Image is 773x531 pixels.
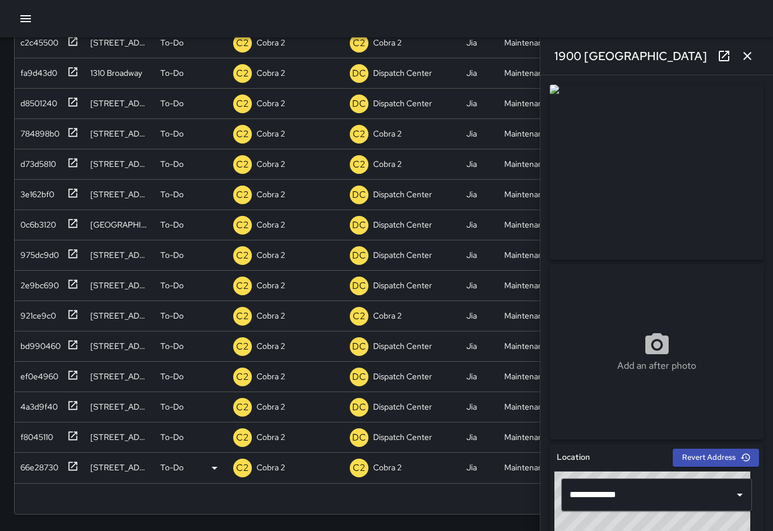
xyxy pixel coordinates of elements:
p: To-Do [160,431,184,443]
p: DC [352,400,366,414]
p: To-Do [160,219,184,230]
div: Jia [466,128,477,139]
div: 921ce9c0 [16,305,56,322]
p: To-Do [160,158,184,170]
p: Dispatch Center [373,67,432,79]
div: fa9d43d0 [16,62,57,79]
p: To-Do [160,97,184,109]
div: Jia [466,37,477,48]
div: d73d5810 [16,153,56,170]
p: Cobra 2 [257,188,285,200]
div: Jia [466,462,477,473]
div: Jia [466,97,477,109]
p: DC [352,431,366,445]
div: 337 19th Street [90,280,149,291]
p: Cobra 2 [257,371,285,382]
div: Jia [466,401,477,413]
div: 1523b Webster Street [90,219,149,230]
p: Cobra 2 [257,219,285,230]
div: 3e162bf0 [16,184,54,200]
p: To-Do [160,37,184,48]
div: 440 11th Street [90,188,149,200]
div: 1430 Broadway [90,37,149,48]
p: To-Do [160,310,184,322]
p: Dispatch Center [373,340,432,352]
p: To-Do [160,67,184,79]
div: 1633 San Pablo Avenue [90,462,149,473]
div: Maintenance [504,67,551,79]
div: 755 Franklin Street [90,158,149,170]
p: Cobra 2 [373,37,402,48]
div: 9 Grand Avenue [90,249,149,261]
div: Jia [466,188,477,200]
p: Cobra 2 [257,249,285,261]
div: 784898b0 [16,123,59,139]
p: Cobra 2 [257,280,285,291]
p: C2 [236,309,249,323]
p: C2 [353,309,366,323]
div: 1245 Broadway [90,128,149,139]
p: Dispatch Center [373,188,432,200]
p: DC [352,218,366,232]
div: Maintenance [504,462,551,473]
p: Dispatch Center [373,249,432,261]
div: Jia [466,219,477,230]
div: Maintenance [504,310,551,322]
p: C2 [353,158,366,172]
p: Dispatch Center [373,97,432,109]
p: To-Do [160,462,184,473]
p: Cobra 2 [373,128,402,139]
div: d8501240 [16,93,57,109]
div: Jia [466,340,477,352]
div: 2e9bc690 [16,275,59,291]
p: To-Do [160,249,184,261]
div: Maintenance [504,37,551,48]
div: Jia [466,249,477,261]
div: Jia [466,158,477,170]
p: DC [352,97,366,111]
p: Dispatch Center [373,401,432,413]
p: Cobra 2 [257,431,285,443]
div: 66e28730 [16,457,58,473]
div: 1205 Franklin Street [90,340,149,352]
div: Maintenance [504,280,551,291]
div: bd990460 [16,336,61,352]
p: C2 [236,370,249,384]
div: Maintenance [504,431,551,443]
p: DC [352,279,366,293]
div: f8045110 [16,427,53,443]
p: Cobra 2 [373,462,402,473]
p: C2 [236,97,249,111]
p: C2 [236,127,249,141]
p: C2 [236,249,249,263]
p: DC [352,188,366,202]
p: C2 [236,188,249,202]
p: To-Do [160,188,184,200]
p: Dispatch Center [373,280,432,291]
div: Jia [466,280,477,291]
div: 0c6b3120 [16,214,56,230]
div: 412 15th Street [90,431,149,443]
p: Cobra 2 [257,462,285,473]
p: Cobra 2 [257,158,285,170]
div: Maintenance [504,188,551,200]
p: Cobra 2 [257,67,285,79]
p: C2 [236,158,249,172]
div: Jia [466,371,477,382]
div: Maintenance [504,340,551,352]
div: Jia [466,67,477,79]
p: C2 [236,279,249,293]
p: Dispatch Center [373,371,432,382]
p: C2 [353,461,366,475]
div: 2336 Harrison Street [90,401,149,413]
div: c2c45500 [16,32,58,48]
div: 315 27th Street [90,371,149,382]
p: Cobra 2 [373,310,402,322]
div: Maintenance [504,249,551,261]
p: DC [352,67,366,81]
div: 1310 Broadway [90,67,142,79]
p: Cobra 2 [373,158,402,170]
p: To-Do [160,401,184,413]
div: Maintenance [504,128,551,139]
p: Cobra 2 [257,37,285,48]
